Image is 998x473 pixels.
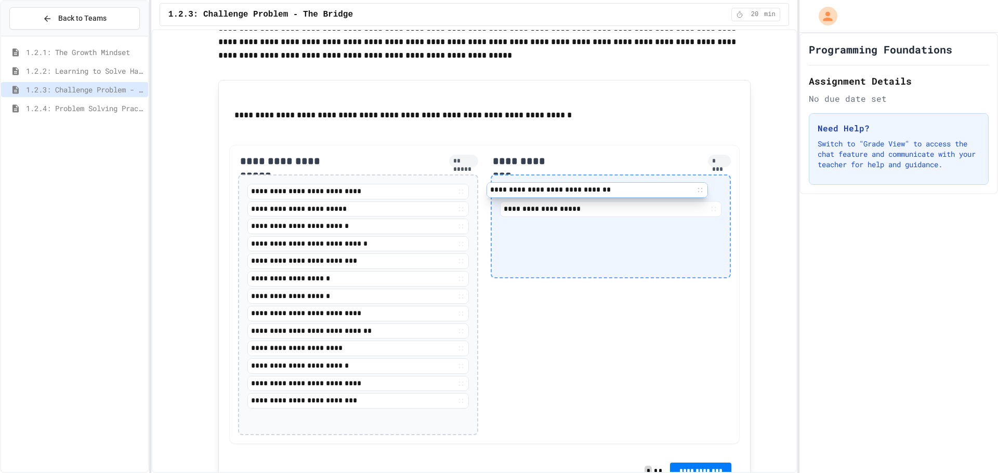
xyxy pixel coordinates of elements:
[26,103,144,114] span: 1.2.4: Problem Solving Practice
[809,92,989,105] div: No due date set
[746,10,763,19] span: 20
[818,139,980,170] p: Switch to "Grade View" to access the chat feature and communicate with your teacher for help and ...
[9,7,140,30] button: Back to Teams
[818,122,980,134] h3: Need Help?
[26,65,144,76] span: 1.2.2: Learning to Solve Hard Problems
[809,42,952,57] h1: Programming Foundations
[26,47,144,58] span: 1.2.1: The Growth Mindset
[764,10,776,19] span: min
[809,74,989,88] h2: Assignment Details
[168,8,353,21] span: 1.2.3: Challenge Problem - The Bridge
[808,4,840,28] div: My Account
[58,13,107,24] span: Back to Teams
[26,84,144,95] span: 1.2.3: Challenge Problem - The Bridge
